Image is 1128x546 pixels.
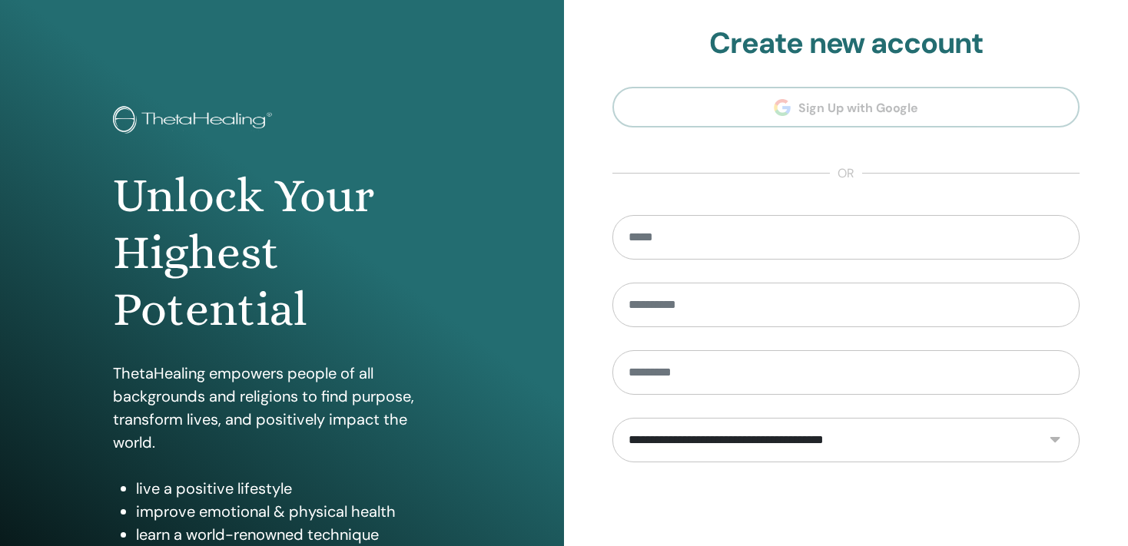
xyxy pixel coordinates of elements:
[136,500,450,523] li: improve emotional & physical health
[113,362,450,454] p: ThetaHealing empowers people of all backgrounds and religions to find purpose, transform lives, a...
[830,164,862,183] span: or
[113,167,450,339] h1: Unlock Your Highest Potential
[729,485,963,545] iframe: reCAPTCHA
[136,477,450,500] li: live a positive lifestyle
[612,26,1080,61] h2: Create new account
[136,523,450,546] li: learn a world-renowned technique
